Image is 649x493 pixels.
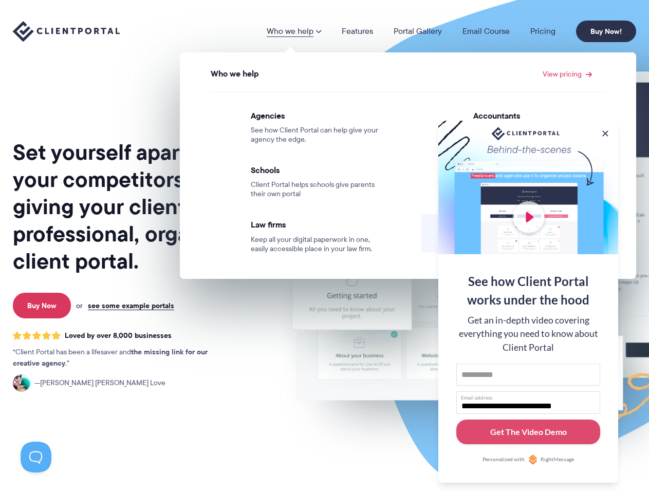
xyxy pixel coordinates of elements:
span: See how Client Portal can help give your agency the edge. [251,126,383,144]
a: Who we help [267,27,321,35]
input: Email address [456,391,600,414]
span: Loved by over 8,000 businesses [65,331,172,340]
img: Personalized with RightMessage [528,454,538,465]
h1: Set yourself apart from your competitors by giving your clients a professional, organized client ... [13,139,262,275]
a: Portal Gallery [394,27,442,35]
div: Get an in-depth video covering everything you need to know about Client Portal [456,314,600,354]
div: See how Client Portal works under the hood [456,272,600,309]
ul: Who we help [180,52,636,279]
span: Schools [251,165,383,175]
span: Agencies [251,110,383,121]
a: Buy Now [13,293,71,318]
div: Get The Video Demo [490,426,567,438]
strong: the missing link for our creative agency [13,346,208,369]
span: Personalized with [483,456,525,464]
span: [PERSON_NAME] [PERSON_NAME] Love [34,377,165,389]
a: Email Course [462,27,510,35]
a: View pricing [543,70,592,78]
span: RightMessage [541,456,574,464]
a: Personalized withRightMessage [456,454,600,465]
a: Buy Now! [576,21,636,42]
span: Law firms [251,219,383,230]
iframe: Toggle Customer Support [21,442,51,472]
button: Get The Video Demo [456,420,600,445]
a: Features [342,27,373,35]
ul: View pricing [186,82,631,264]
span: Who we help [211,69,259,79]
a: See all our use cases [421,214,618,253]
span: or [76,301,83,310]
p: Client Portal has been a lifesaver and . [13,347,229,369]
span: Accountants [473,110,605,121]
span: Client Portal helps schools give parents their own portal [251,180,383,199]
span: Keep all your digital paperwork in one, easily accessible place in your law firm. [251,235,383,254]
a: see some example portals [88,301,174,310]
a: Pricing [530,27,555,35]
